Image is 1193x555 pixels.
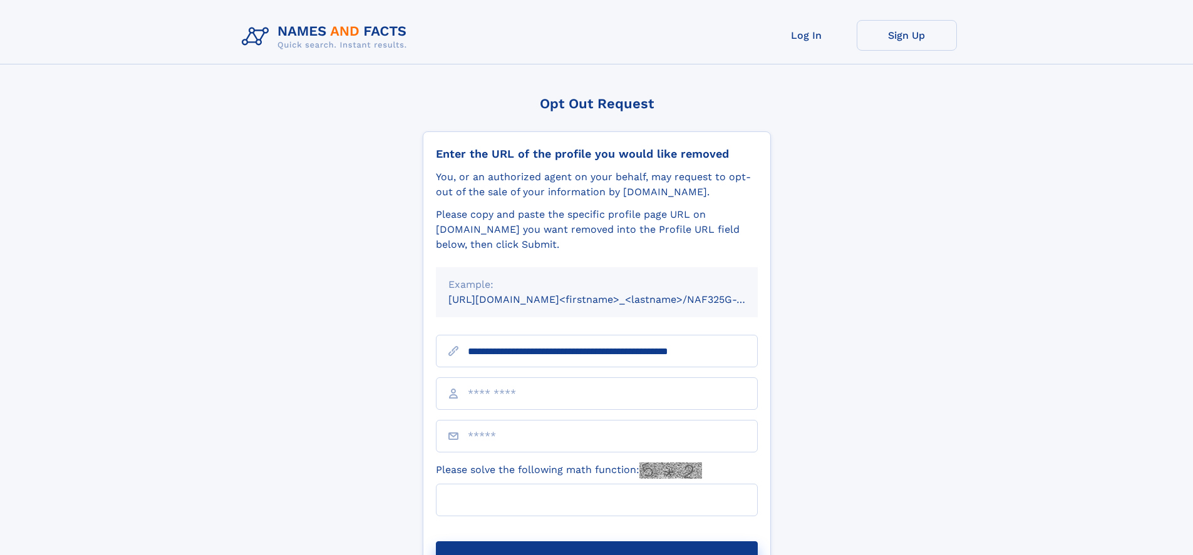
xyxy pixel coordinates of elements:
[757,20,857,51] a: Log In
[857,20,957,51] a: Sign Up
[448,293,782,305] small: [URL][DOMAIN_NAME]<firstname>_<lastname>/NAF325G-xxxxxxxx
[436,170,758,200] div: You, or an authorized agent on your behalf, may request to opt-out of the sale of your informatio...
[237,20,417,54] img: Logo Names and Facts
[423,96,771,111] div: Opt Out Request
[448,277,745,292] div: Example:
[436,147,758,161] div: Enter the URL of the profile you would like removed
[436,462,702,479] label: Please solve the following math function:
[436,207,758,252] div: Please copy and paste the specific profile page URL on [DOMAIN_NAME] you want removed into the Pr...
